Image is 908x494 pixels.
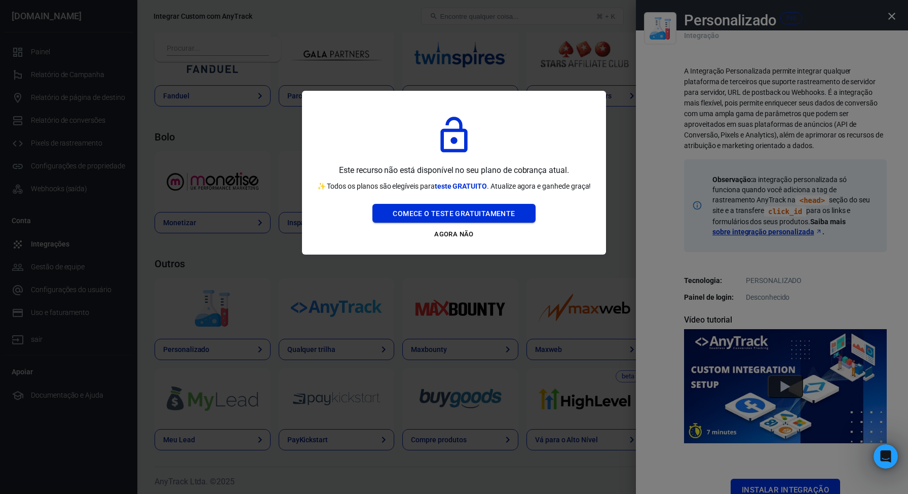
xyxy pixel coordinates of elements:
font: . [487,182,489,190]
font: e ganhe [537,182,562,190]
button: Agora não [372,227,535,242]
font: teste GRATUITO [435,182,487,190]
font: Este recurso não está disponível no seu plano de cobrança atual. [339,165,569,175]
font: de graça! [562,182,591,190]
font: Atualize [490,182,516,190]
button: Comece o teste gratuitamente [372,204,535,223]
font: agora [517,182,536,190]
font: ✨ Todos os planos são elegíveis para [317,182,435,190]
iframe: Chat ao vivo do Intercom [874,444,898,469]
font: Agora não [434,231,473,238]
font: Comece o teste gratuitamente [393,209,515,218]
